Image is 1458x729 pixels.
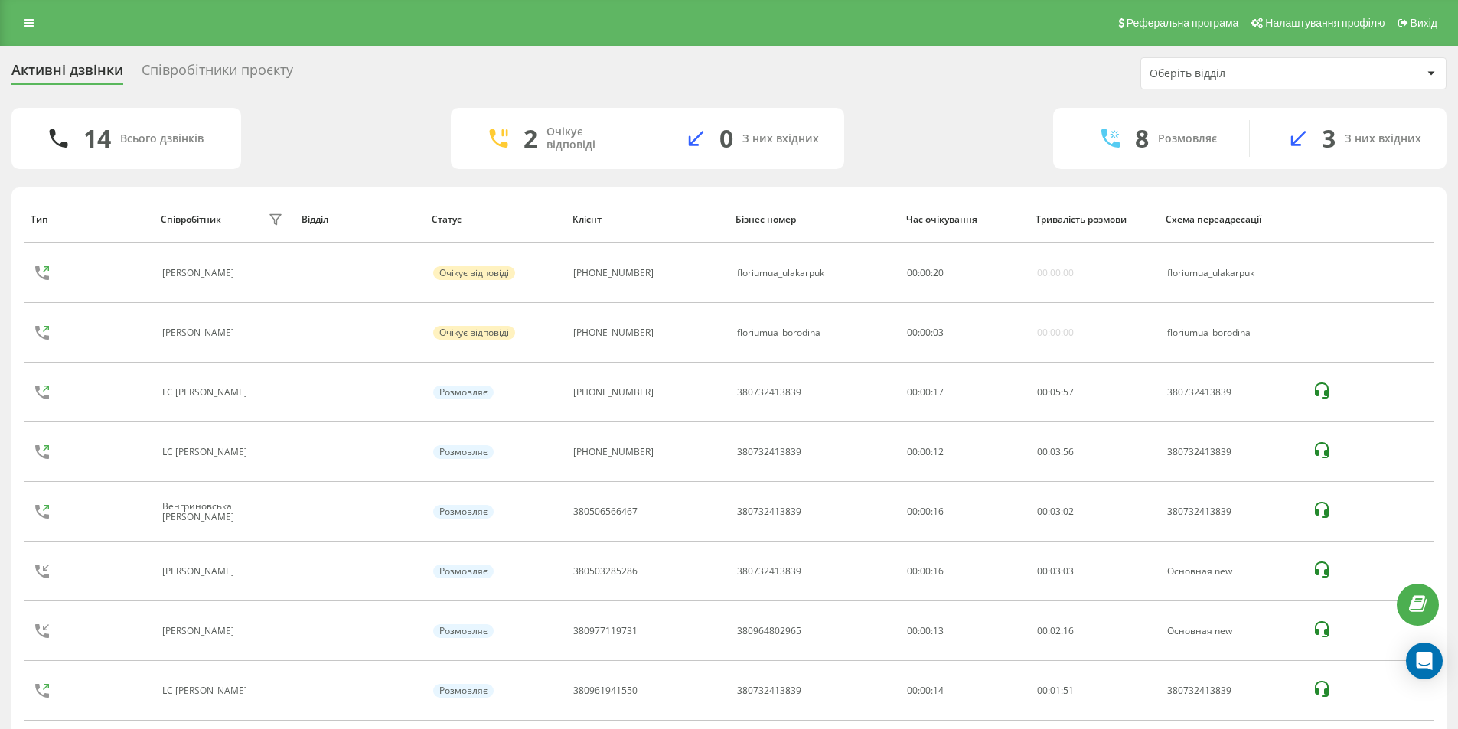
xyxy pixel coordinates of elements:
[1050,565,1061,578] span: 03
[1037,684,1048,697] span: 00
[573,685,638,696] div: 380961941550
[1037,624,1048,637] span: 00
[573,626,638,636] div: 380977119731
[1150,67,1332,80] div: Оберіть відділ
[1167,268,1297,278] div: floriumua_ulakarpuk
[1063,445,1074,458] span: 56
[572,214,722,225] div: Клієнт
[907,566,1020,577] div: 00:00:16
[1063,505,1074,518] span: 02
[302,214,417,225] div: Відділ
[1265,17,1385,29] span: Налаштування профілю
[1037,506,1074,517] div: : :
[433,565,494,578] div: Розмовляє
[933,266,944,279] span: 20
[11,62,123,86] div: Активні дзвінки
[1036,214,1151,225] div: Тривалість розмови
[1167,685,1297,696] div: 380732413839
[737,268,824,278] div: floriumua_ulakarpuk
[719,124,733,153] div: 0
[933,326,944,339] span: 03
[433,624,494,638] div: Розмовляє
[573,566,638,577] div: 380503285286
[1063,565,1074,578] span: 03
[162,387,251,398] div: LC [PERSON_NAME]
[742,132,819,145] div: З них вхідних
[1167,327,1297,338] div: floriumua_borodina
[1167,387,1297,398] div: 380732413839
[1037,505,1048,518] span: 00
[1037,685,1074,696] div: : :
[1167,506,1297,517] div: 380732413839
[162,626,238,636] div: [PERSON_NAME]
[1050,624,1061,637] span: 02
[524,124,537,153] div: 2
[1411,17,1437,29] span: Вихід
[1037,566,1074,577] div: : :
[573,447,654,457] div: [PHONE_NUMBER]
[1158,132,1217,145] div: Розмовляє
[906,214,1022,225] div: Час очікування
[1050,684,1061,697] span: 01
[162,501,264,523] div: Венгриновська [PERSON_NAME]
[737,506,801,517] div: 380732413839
[737,447,801,457] div: 380732413839
[907,447,1020,457] div: 00:00:12
[907,266,918,279] span: 00
[907,387,1020,398] div: 00:00:17
[432,214,558,225] div: Статус
[1127,17,1239,29] span: Реферальна програма
[546,125,624,151] div: Очікує відповіді
[83,124,111,153] div: 14
[162,447,251,457] div: LC [PERSON_NAME]
[1037,386,1048,399] span: 00
[142,62,293,86] div: Співробітники проєкту
[1322,124,1336,153] div: 3
[1063,386,1074,399] span: 57
[433,266,515,280] div: Очікує відповіді
[737,626,801,636] div: 380964802965
[573,268,654,278] div: [PHONE_NUMBER]
[907,626,1020,636] div: 00:00:13
[1037,565,1048,578] span: 00
[1167,447,1297,457] div: 380732413839
[120,132,204,145] div: Всього дзвінків
[162,685,251,696] div: LC [PERSON_NAME]
[433,326,515,340] div: Очікує відповіді
[1063,624,1074,637] span: 16
[1037,445,1048,458] span: 00
[1345,132,1421,145] div: З них вхідних
[1063,684,1074,697] span: 51
[737,566,801,577] div: 380732413839
[162,268,238,278] div: [PERSON_NAME]
[433,505,494,519] div: Розмовляє
[1037,387,1074,398] div: : :
[737,327,820,338] div: floriumua_borodina
[737,387,801,398] div: 380732413839
[573,327,654,338] div: [PHONE_NUMBER]
[1050,386,1061,399] span: 05
[573,506,638,517] div: 380506566467
[907,506,1020,517] div: 00:00:16
[433,684,494,698] div: Розмовляє
[920,266,931,279] span: 00
[1037,447,1074,457] div: : :
[1037,327,1074,338] div: 00:00:00
[1167,626,1297,636] div: Основная new
[1037,268,1074,278] div: 00:00:00
[907,268,944,278] div: : :
[737,685,801,696] div: 380732413839
[920,326,931,339] span: 00
[1166,214,1297,225] div: Схема переадресації
[1050,505,1061,518] span: 03
[31,214,146,225] div: Тип
[736,214,892,225] div: Бізнес номер
[162,566,238,577] div: [PERSON_NAME]
[573,387,654,398] div: [PHONE_NUMBER]
[1406,643,1443,679] div: Open Intercom Messenger
[162,327,238,338] div: [PERSON_NAME]
[907,326,918,339] span: 00
[907,685,1020,696] div: 00:00:14
[433,445,494,459] div: Розмовляє
[1037,626,1074,636] div: : :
